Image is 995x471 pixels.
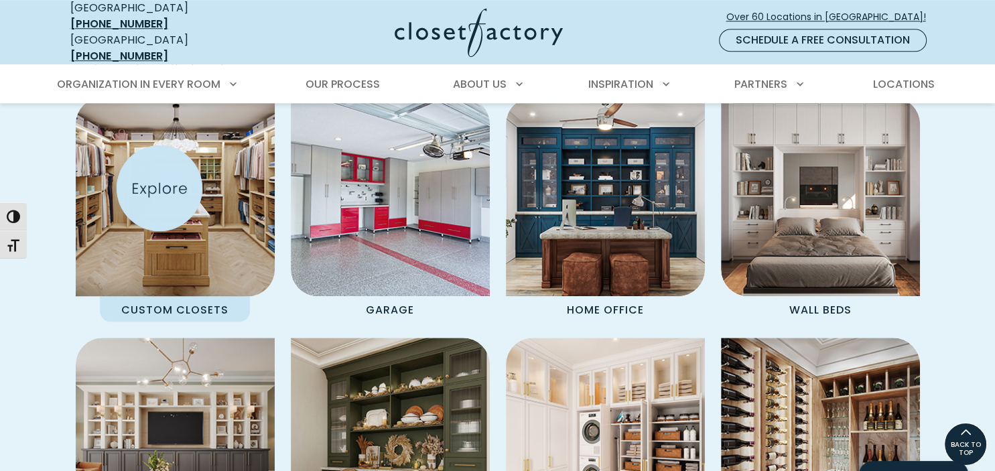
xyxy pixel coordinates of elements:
a: Over 60 Locations in [GEOGRAPHIC_DATA]! [726,5,937,29]
p: Garage [344,296,436,322]
span: Our Process [306,76,380,92]
a: BACK TO TOP [944,423,987,466]
img: Wall Bed [721,97,920,296]
img: Closet Factory Logo [395,8,563,57]
p: Custom Closets [100,296,250,322]
span: Over 60 Locations in [GEOGRAPHIC_DATA]! [726,10,937,24]
span: BACK TO TOP [945,441,986,457]
a: Schedule a Free Consultation [719,29,927,52]
p: Wall Beds [768,296,873,322]
nav: Primary Menu [48,66,948,103]
a: Garage Cabinets Garage [291,97,490,322]
img: Home Office featuring desk and custom cabinetry [506,97,705,296]
span: Locations [872,76,934,92]
a: Home Office featuring desk and custom cabinetry Home Office [506,97,705,322]
span: Inspiration [588,76,653,92]
p: Home Office [545,296,665,322]
span: Partners [734,76,787,92]
span: Organization in Every Room [57,76,220,92]
span: About Us [453,76,507,92]
img: Custom Closet with island [66,87,285,306]
a: Custom Closet with island Custom Closets [76,97,275,322]
a: [PHONE_NUMBER] [70,16,168,31]
div: [GEOGRAPHIC_DATA] [70,32,265,64]
a: [PHONE_NUMBER] [70,48,168,64]
a: Wall Bed Wall Beds [721,97,920,322]
img: Garage Cabinets [291,97,490,296]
